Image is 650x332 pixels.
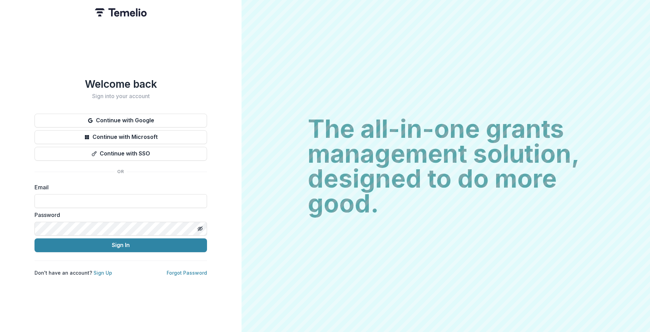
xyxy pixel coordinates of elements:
h2: Sign into your account [35,93,207,99]
button: Toggle password visibility [195,223,206,234]
button: Continue with SSO [35,147,207,161]
label: Password [35,211,203,219]
p: Don't have an account? [35,269,112,276]
label: Email [35,183,203,191]
img: Temelio [95,8,147,17]
button: Continue with Microsoft [35,130,207,144]
button: Sign In [35,238,207,252]
button: Continue with Google [35,114,207,127]
a: Forgot Password [167,270,207,276]
a: Sign Up [93,270,112,276]
h1: Welcome back [35,78,207,90]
